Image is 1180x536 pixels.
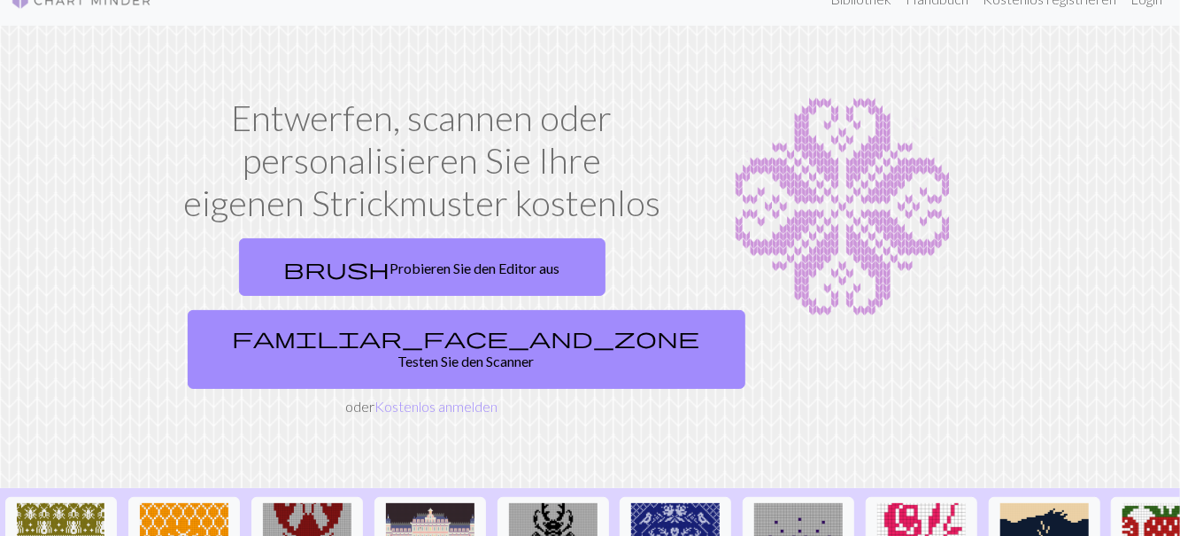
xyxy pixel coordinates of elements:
[188,310,745,389] a: Testen Sie den Scanner
[375,398,498,415] a: Kostenlos anmelden
[390,260,560,276] font: Probieren Sie den Editor aus
[346,398,375,415] font: oder
[239,238,605,296] a: Probieren Sie den Editor aus
[685,97,1000,318] img: Diagrammbeispiel
[233,325,700,350] span: familiar_face_and_zone
[183,97,660,224] font: Entwerfen, scannen oder personalisieren Sie Ihre eigenen Strickmuster kostenlos
[398,353,535,369] font: Testen Sie den Scanner
[284,256,390,281] span: brush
